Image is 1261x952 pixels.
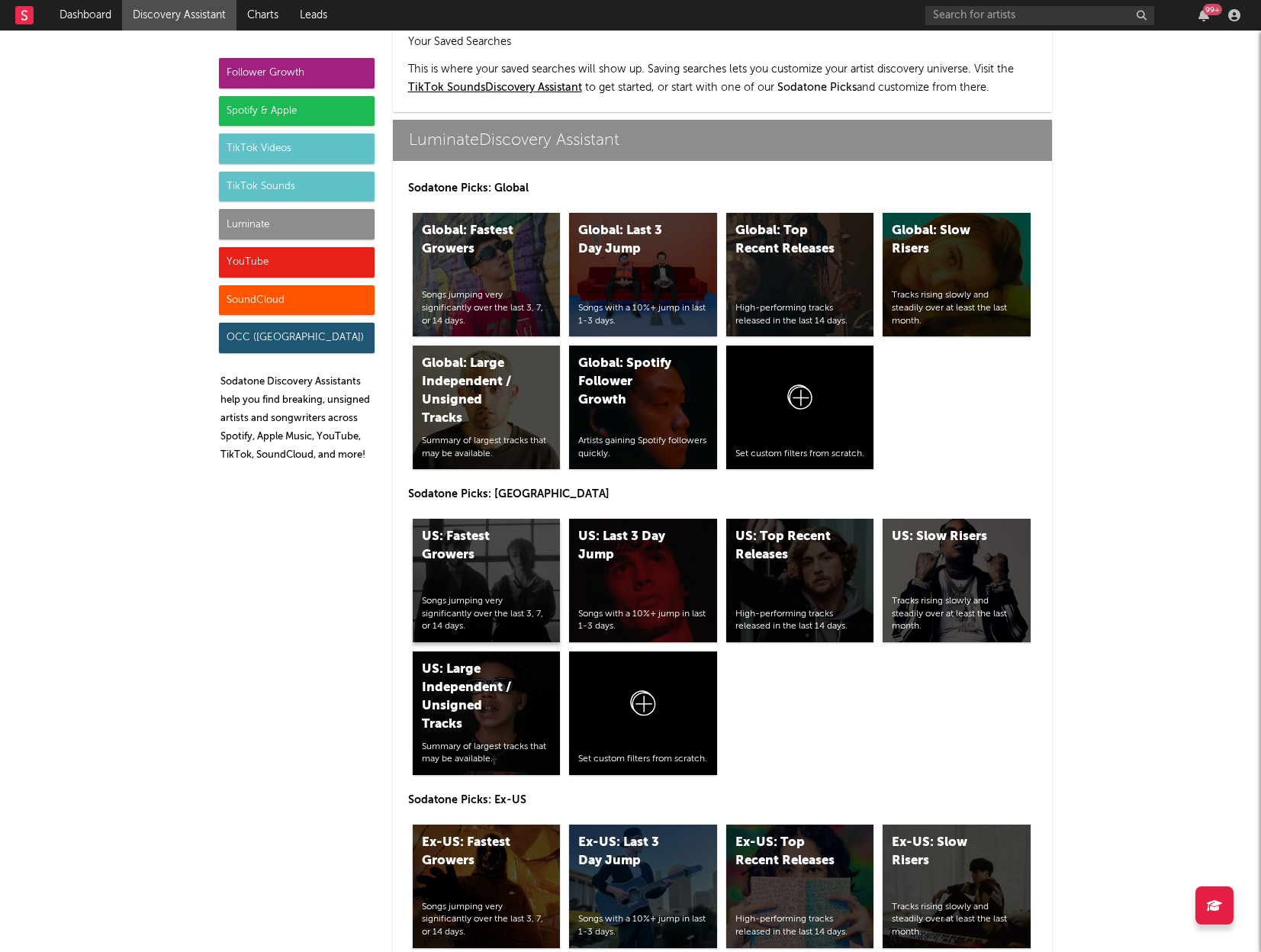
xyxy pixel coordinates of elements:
[219,323,375,353] div: OCC ([GEOGRAPHIC_DATA])
[1203,4,1222,15] div: 99 +
[413,213,561,336] a: Global: Fastest GrowersSongs jumping very significantly over the last 3, 7, or 14 days.
[578,834,682,870] div: Ex-US: Last 3 Day Jump
[413,825,561,948] a: Ex-US: Fastest GrowersSongs jumping very significantly over the last 3, 7, or 14 days.
[220,373,375,465] p: Sodatone Discovery Assistants help you find breaking, unsigned artists and songwriters across Spo...
[578,608,708,634] div: Songs with a 10%+ jump in last 1-3 days.
[726,519,874,642] a: US: Top Recent ReleasesHigh-performing tracks released in the last 14 days.
[219,247,375,278] div: YouTube
[393,120,1052,161] a: LuminateDiscovery Assistant
[422,834,526,870] div: Ex-US: Fastest Growers
[726,346,874,469] a: Set custom filters from scratch.
[408,33,1037,51] h2: Your Saved Searches
[422,661,526,734] div: US: Large Independent / Unsigned Tracks
[422,289,552,327] div: Songs jumping very significantly over the last 3, 7, or 14 days.
[408,485,1037,503] p: Sodatone Picks: [GEOGRAPHIC_DATA]
[892,289,1021,327] div: Tracks rising slowly and steadily over at least the last month.
[569,346,717,469] a: Global: Spotify Follower GrowthArtists gaining Spotify followers quickly.
[735,528,839,564] div: US: Top Recent Releases
[1198,9,1209,21] button: 99+
[735,448,865,461] div: Set custom filters from scratch.
[422,741,552,767] div: Summary of largest tracks that may be available.
[883,825,1031,948] a: Ex-US: Slow RisersTracks rising slowly and steadily over at least the last month.
[735,608,865,634] div: High-performing tracks released in the last 14 days.
[578,528,682,564] div: US: Last 3 Day Jump
[735,834,839,870] div: Ex-US: Top Recent Releases
[569,213,717,336] a: Global: Last 3 Day JumpSongs with a 10%+ jump in last 1-3 days.
[892,528,996,546] div: US: Slow Risers
[892,901,1021,939] div: Tracks rising slowly and steadily over at least the last month.
[422,355,526,428] div: Global: Large Independent / Unsigned Tracks
[578,355,682,410] div: Global: Spotify Follower Growth
[422,595,552,633] div: Songs jumping very significantly over the last 3, 7, or 14 days.
[408,179,1037,198] p: Sodatone Picks: Global
[219,172,375,202] div: TikTok Sounds
[408,82,582,93] a: TikTok SoundsDiscovery Assistant
[413,519,561,642] a: US: Fastest GrowersSongs jumping very significantly over the last 3, 7, or 14 days.
[726,213,874,336] a: Global: Top Recent ReleasesHigh-performing tracks released in the last 14 days.
[422,901,552,939] div: Songs jumping very significantly over the last 3, 7, or 14 days.
[408,60,1037,97] p: This is where your saved searches will show up. Saving searches lets you customize your artist di...
[735,222,839,259] div: Global: Top Recent Releases
[569,651,717,775] a: Set custom filters from scratch.
[219,209,375,240] div: Luminate
[413,346,561,469] a: Global: Large Independent / Unsigned TracksSummary of largest tracks that may be available.
[883,519,1031,642] a: US: Slow RisersTracks rising slowly and steadily over at least the last month.
[735,302,865,328] div: High-performing tracks released in the last 14 days.
[777,82,857,93] span: Sodatone Picks
[578,302,708,328] div: Songs with a 10%+ jump in last 1-3 days.
[569,519,717,642] a: US: Last 3 Day JumpSongs with a 10%+ jump in last 1-3 days.
[735,913,865,939] div: High-performing tracks released in the last 14 days.
[578,435,708,461] div: Artists gaining Spotify followers quickly.
[422,222,526,259] div: Global: Fastest Growers
[883,213,1031,336] a: Global: Slow RisersTracks rising slowly and steadily over at least the last month.
[892,222,996,259] div: Global: Slow Risers
[408,791,1037,809] p: Sodatone Picks: Ex-US
[578,753,708,766] div: Set custom filters from scratch.
[422,528,526,564] div: US: Fastest Growers
[578,913,708,939] div: Songs with a 10%+ jump in last 1-3 days.
[892,595,1021,633] div: Tracks rising slowly and steadily over at least the last month.
[925,6,1154,25] input: Search for artists
[569,825,717,948] a: Ex-US: Last 3 Day JumpSongs with a 10%+ jump in last 1-3 days.
[892,834,996,870] div: Ex-US: Slow Risers
[413,651,561,775] a: US: Large Independent / Unsigned TracksSummary of largest tracks that may be available.
[219,96,375,127] div: Spotify & Apple
[219,285,375,316] div: SoundCloud
[726,825,874,948] a: Ex-US: Top Recent ReleasesHigh-performing tracks released in the last 14 days.
[219,133,375,164] div: TikTok Videos
[422,435,552,461] div: Summary of largest tracks that may be available.
[578,222,682,259] div: Global: Last 3 Day Jump
[219,58,375,88] div: Follower Growth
